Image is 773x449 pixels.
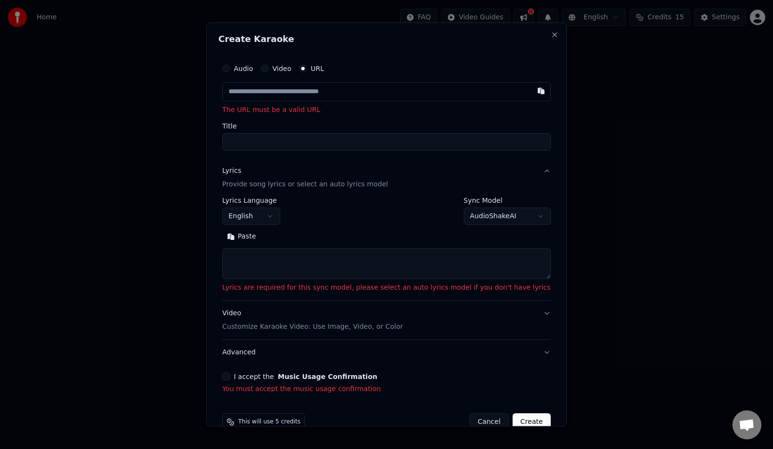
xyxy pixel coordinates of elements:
p: Customize Karaoke Video: Use Image, Video, or Color [222,322,403,331]
label: Video [272,65,291,72]
label: Lyrics Language [222,196,280,203]
button: Cancel [470,413,509,430]
label: I accept the [234,373,377,379]
p: Lyrics are required for this sync model, please select an auto lyrics model if you don't have lyrics [222,282,551,292]
label: Sync Model [464,196,551,203]
h2: Create Karaoke [218,35,555,43]
p: The URL must be a valid URL [222,105,551,115]
div: LyricsProvide song lyrics or select an auto lyrics model [222,196,551,300]
button: I accept the [278,373,377,379]
button: VideoCustomize Karaoke Video: Use Image, Video, or Color [222,300,551,339]
div: Video [222,308,403,331]
div: Lyrics [222,166,241,175]
button: LyricsProvide song lyrics or select an auto lyrics model [222,158,551,196]
span: This will use 5 credits [238,418,301,425]
p: You must accept the music usage confirmation [222,384,551,393]
p: Provide song lyrics or select an auto lyrics model [222,179,388,189]
button: Paste [222,228,261,244]
label: Audio [234,65,253,72]
button: Advanced [222,339,551,365]
label: URL [311,65,324,72]
button: Create [513,413,551,430]
label: Title [222,122,551,129]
